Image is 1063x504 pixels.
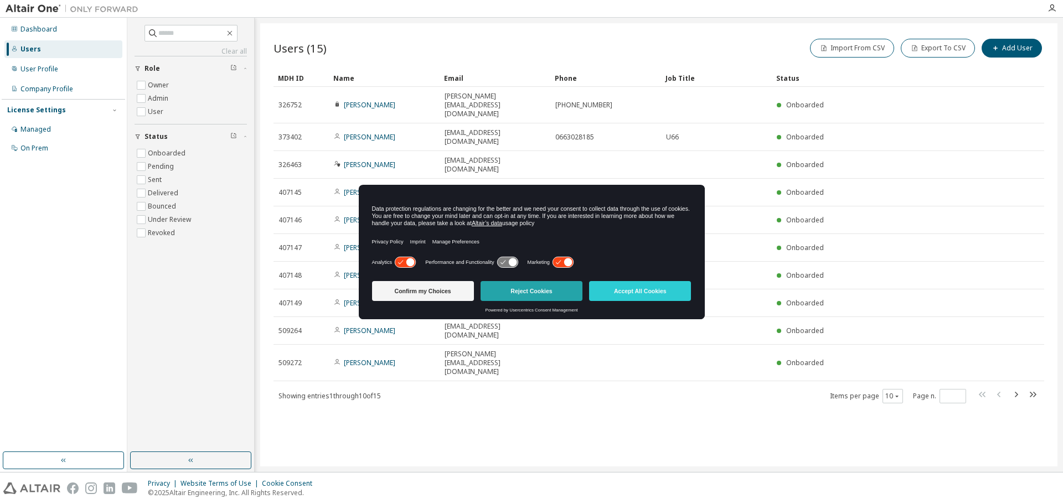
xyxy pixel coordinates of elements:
span: Onboarded [786,100,824,110]
div: Cookie Consent [262,479,319,488]
button: Status [135,124,247,149]
img: Altair One [6,3,144,14]
span: Onboarded [786,188,824,197]
a: [PERSON_NAME] [344,271,395,280]
label: Admin [148,92,171,105]
span: Clear filter [230,132,237,141]
button: Export To CSV [901,39,975,58]
a: [PERSON_NAME] [344,215,395,225]
span: Onboarded [786,358,824,367]
div: Privacy [148,479,180,488]
span: Role [145,64,160,73]
label: User [148,105,166,118]
span: Onboarded [786,271,824,280]
span: Onboarded [786,215,824,225]
div: User Profile [20,65,58,74]
button: Add User [982,39,1042,58]
div: Email [444,69,546,87]
button: Import From CSV [810,39,894,58]
p: © 2025 Altair Engineering, Inc. All Rights Reserved. [148,488,319,497]
span: Onboarded [786,132,824,142]
a: [PERSON_NAME] [344,358,395,367]
div: Managed [20,125,51,134]
a: Clear all [135,47,247,56]
a: [PERSON_NAME] [344,243,395,252]
span: Users (15) [274,40,327,56]
label: Revoked [148,226,177,240]
span: Clear filter [230,64,237,73]
label: Onboarded [148,147,188,160]
span: 407146 [278,216,302,225]
span: Page n. [913,389,966,403]
img: facebook.svg [67,482,79,494]
span: Onboarded [786,243,824,252]
span: 407145 [278,188,302,197]
span: 509264 [278,326,302,335]
span: [EMAIL_ADDRESS][DOMAIN_NAME] [445,322,545,340]
span: U66 [666,133,679,142]
div: Dashboard [20,25,57,34]
a: [PERSON_NAME] [344,188,395,197]
div: Website Terms of Use [180,479,262,488]
label: Pending [148,160,176,173]
img: linkedin.svg [104,482,115,494]
img: instagram.svg [85,482,97,494]
button: Role [135,56,247,81]
span: [PHONE_NUMBER] [555,101,612,110]
div: Phone [555,69,657,87]
span: [PERSON_NAME][EMAIL_ADDRESS][DOMAIN_NAME] [445,92,545,118]
span: Onboarded [786,160,824,169]
label: Bounced [148,200,178,213]
span: 326752 [278,101,302,110]
div: On Prem [20,144,48,153]
label: Under Review [148,213,193,226]
a: [PERSON_NAME] [344,160,395,169]
span: Onboarded [786,326,824,335]
span: [PERSON_NAME][EMAIL_ADDRESS][DOMAIN_NAME] [445,350,545,376]
button: 10 [885,392,900,401]
a: [PERSON_NAME] [344,326,395,335]
label: Delivered [148,186,180,200]
div: Name [333,69,435,87]
a: [PERSON_NAME] [344,298,395,308]
a: [PERSON_NAME] [344,132,395,142]
img: altair_logo.svg [3,482,60,494]
div: Company Profile [20,85,73,93]
span: 0663028185 [555,133,594,142]
span: Showing entries 1 through 10 of 15 [278,391,381,401]
div: Job Title [665,69,767,87]
span: [EMAIL_ADDRESS][DOMAIN_NAME] [445,156,545,174]
label: Owner [148,79,171,92]
span: 373402 [278,133,302,142]
span: 407147 [278,243,302,252]
span: Status [145,132,168,141]
span: 326463 [278,160,302,169]
span: 509272 [278,358,302,367]
span: [EMAIL_ADDRESS][DOMAIN_NAME] [445,128,545,146]
span: Items per page [830,389,903,403]
span: [EMAIL_ADDRESS][DOMAIN_NAME] [445,184,545,201]
img: youtube.svg [122,482,138,494]
div: Users [20,45,41,54]
span: Onboarded [786,298,824,308]
div: License Settings [7,106,66,115]
span: 407148 [278,271,302,280]
a: [PERSON_NAME] [344,100,395,110]
label: Sent [148,173,164,186]
span: 407149 [278,299,302,308]
div: Status [776,69,987,87]
div: MDH ID [278,69,324,87]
